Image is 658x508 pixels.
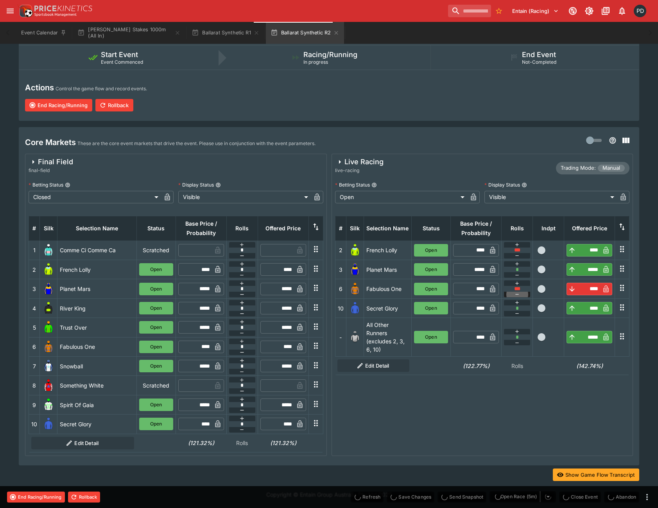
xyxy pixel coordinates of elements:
[65,182,70,188] button: Betting Status
[176,216,226,241] th: Base Price / Probability
[42,341,55,353] img: runner 6
[178,181,214,188] p: Display Status
[567,362,613,370] h6: (142.74%)
[29,395,40,414] td: 9
[57,337,137,356] td: Fabulous One
[95,99,133,111] button: Rollback
[25,137,76,147] h4: Core Markets
[42,302,55,314] img: runner 4
[631,2,649,20] button: Paul Dicioccio
[57,318,137,337] td: Trust Over
[349,244,361,257] img: runner 2
[303,50,357,59] h5: Racing/Running
[364,279,412,298] td: Fabulous One
[349,331,361,343] img: blank-silk.png
[29,157,73,167] div: Final Field
[57,395,137,414] td: Spirit Of Gaia
[335,318,346,357] td: -
[57,241,137,260] td: Comme Ci Comme Ca
[553,469,639,481] button: Show Game Flow Transcript
[29,241,40,260] td: 1
[77,140,316,147] p: These are the core event markets that drive the event. Please use in conjunction with the event p...
[29,357,40,376] td: 7
[73,22,185,44] button: [PERSON_NAME] Stakes 1000m (All In)
[139,399,173,411] button: Open
[7,492,65,503] button: End Racing/Running
[139,302,173,314] button: Open
[414,331,448,343] button: Open
[414,244,448,257] button: Open
[34,5,92,11] img: PriceKinetics
[42,379,55,392] img: runner 8
[335,298,346,318] td: 10
[42,244,55,257] img: runner 1
[561,164,596,172] p: Trading Mode:
[364,298,412,318] td: Secret Glory
[101,50,138,59] h5: Start Event
[493,5,505,17] button: No Bookmarks
[504,362,531,370] p: Rolls
[522,50,556,59] h5: End Event
[139,246,173,254] p: Scratched
[364,260,412,279] td: Planet Mars
[598,164,625,172] span: Manual
[335,191,468,203] div: Open
[68,492,100,503] button: Rollback
[582,4,596,18] button: Toggle light/dark mode
[489,491,556,502] div: split button
[502,216,533,241] th: Rolls
[566,4,580,18] button: Connected to PK
[42,321,55,334] img: runner 5
[349,302,361,314] img: runner 10
[484,181,520,188] p: Display Status
[57,260,137,279] td: French Lolly
[349,263,361,276] img: runner 3
[42,399,55,411] img: runner 9
[29,260,40,279] td: 2
[139,381,173,390] p: Scratched
[57,376,137,395] td: Something White
[3,4,17,18] button: open drawer
[335,279,346,298] td: 6
[453,362,499,370] h6: (122.77%)
[29,191,161,203] div: Closed
[187,22,264,44] button: Ballarat Synthetic R1
[25,83,54,93] h4: Actions
[335,167,384,174] span: live-racing
[29,216,40,241] th: #
[303,59,328,65] span: In progress
[29,167,73,174] span: final-field
[346,216,364,241] th: Silk
[215,182,221,188] button: Display Status
[29,415,40,434] td: 10
[139,321,173,334] button: Open
[451,216,502,241] th: Base Price / Probability
[599,4,613,18] button: Documentation
[31,437,134,449] button: Edit Detail
[634,5,646,17] div: Paul Dicioccio
[364,241,412,260] td: French Lolly
[335,241,346,260] td: 2
[412,216,451,241] th: Status
[25,99,92,111] button: End Racing/Running
[42,283,55,295] img: runner 3
[337,359,409,372] button: Edit Detail
[364,318,412,357] td: All Other Runners (excludes 2, 3, 6, 10)
[56,85,147,93] p: Control the game flow and record events.
[178,191,311,203] div: Visible
[139,263,173,276] button: Open
[335,157,384,167] div: Live Racing
[29,279,40,298] td: 3
[139,418,173,430] button: Open
[178,439,224,447] h6: (121.32%)
[448,5,491,17] input: search
[57,216,137,241] th: Selection Name
[522,59,556,65] span: Not-Completed
[335,260,346,279] td: 3
[101,59,143,65] span: Event Commenced
[533,216,564,241] th: Independent
[29,318,40,337] td: 5
[414,263,448,276] button: Open
[642,492,652,502] button: more
[42,263,55,276] img: runner 2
